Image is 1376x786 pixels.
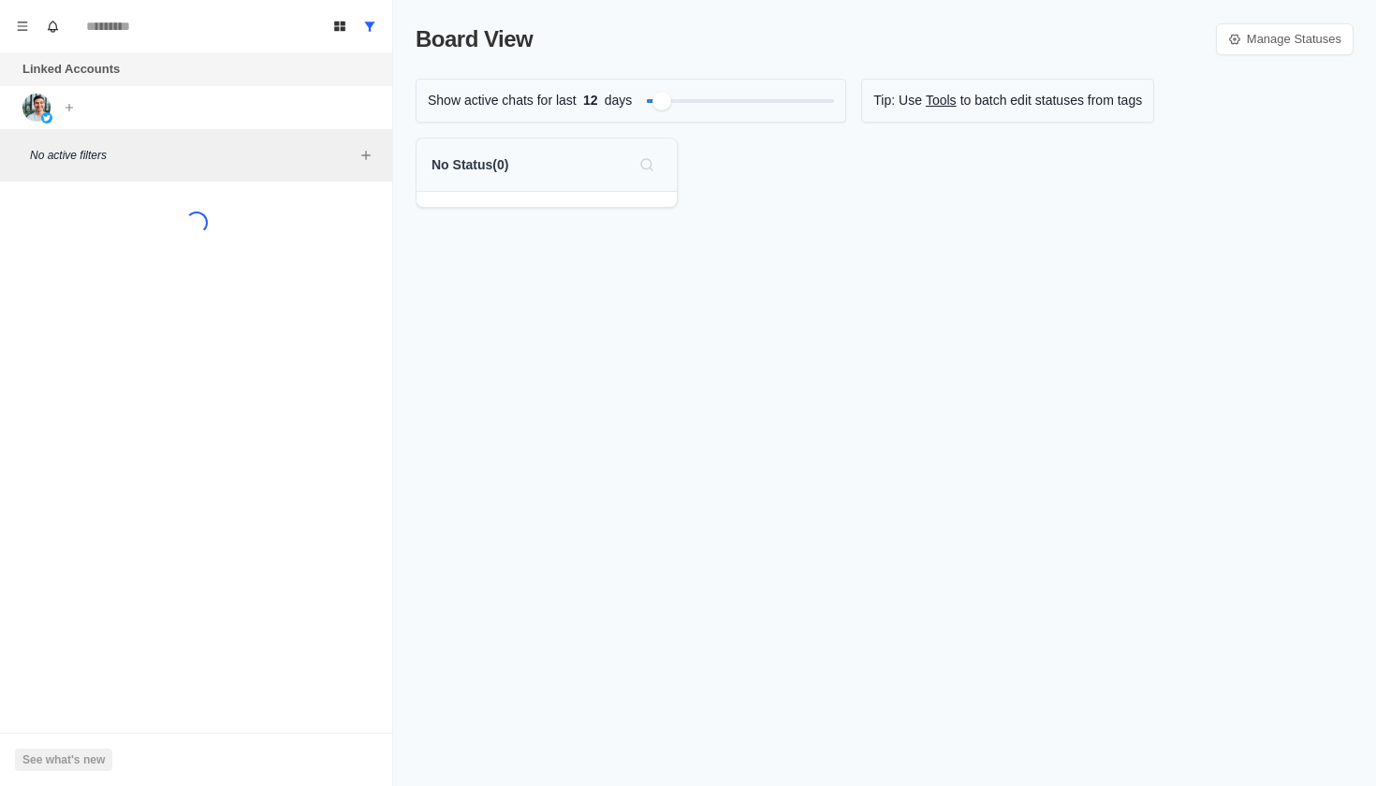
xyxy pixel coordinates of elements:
p: days [605,91,633,110]
img: picture [22,94,51,122]
p: Tip: Use [873,91,922,110]
p: No active filters [30,147,355,164]
a: Manage Statuses [1216,23,1354,55]
span: 12 [577,91,605,110]
button: Add filters [355,144,377,167]
p: Show active chats for last [428,91,577,110]
p: No Status ( 0 ) [432,155,508,175]
button: See what's new [15,749,112,771]
p: to batch edit statuses from tags [960,91,1143,110]
button: Notifications [37,11,67,41]
button: Add account [58,96,81,119]
button: Show all conversations [355,11,385,41]
img: picture [41,112,52,124]
p: Linked Accounts [22,60,120,79]
button: Menu [7,11,37,41]
button: Search [632,150,662,180]
p: Board View [416,22,533,56]
div: Filter by activity days [652,92,671,110]
a: Tools [926,91,957,110]
button: Board View [325,11,355,41]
